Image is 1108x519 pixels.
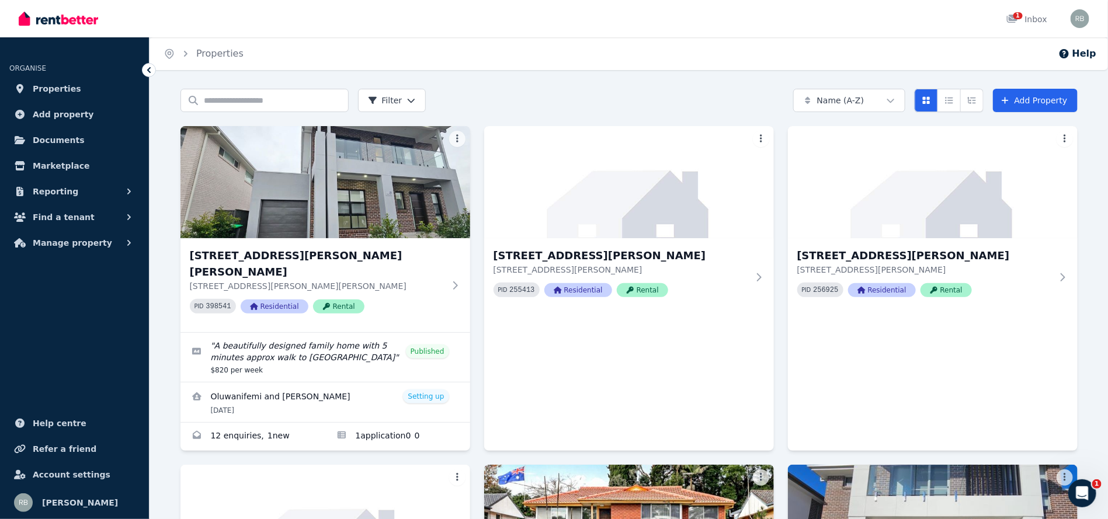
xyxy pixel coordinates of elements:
[484,126,774,316] a: 24 Furber Street, The Ponds[STREET_ADDRESS][PERSON_NAME][STREET_ADDRESS][PERSON_NAME]PID 255413Re...
[180,333,470,382] a: Edit listing: A beautifully designed family home with 5 minutes approx walk to Northbourne Public...
[33,210,95,224] span: Find a tenant
[993,89,1078,112] a: Add Property
[753,469,769,486] button: More options
[813,286,838,294] code: 256925
[848,283,916,297] span: Residential
[180,126,470,332] a: 20 Burcham St, Marsden Park[STREET_ADDRESS][PERSON_NAME][PERSON_NAME][STREET_ADDRESS][PERSON_NAME...
[960,89,984,112] button: Expanded list view
[358,89,426,112] button: Filter
[1013,12,1023,19] span: 1
[1092,479,1102,489] span: 1
[449,469,466,486] button: More options
[494,248,748,264] h3: [STREET_ADDRESS][PERSON_NAME]
[9,128,140,152] a: Documents
[180,126,470,238] img: 20 Burcham St, Marsden Park
[9,154,140,177] a: Marketplace
[33,184,78,198] span: Reporting
[797,264,1052,276] p: [STREET_ADDRESS][PERSON_NAME]
[368,95,402,106] span: Filter
[797,248,1052,264] h3: [STREET_ADDRESS][PERSON_NAME]
[9,180,140,203] button: Reporting
[793,89,905,112] button: Name (A-Z)
[9,103,140,126] a: Add property
[617,283,668,297] span: Rental
[1068,479,1096,507] iframe: Intercom live chat
[194,303,204,309] small: PID
[788,126,1078,316] a: 28 Furber Street, The Ponds[STREET_ADDRESS][PERSON_NAME][STREET_ADDRESS][PERSON_NAME]PID 256925Re...
[937,89,961,112] button: Compact list view
[180,382,470,422] a: View details for Oluwanifemi and Adebayo Olumide
[190,248,444,280] h3: [STREET_ADDRESS][PERSON_NAME][PERSON_NAME]
[33,442,96,456] span: Refer a friend
[817,95,864,106] span: Name (A-Z)
[150,37,258,70] nav: Breadcrumb
[33,82,81,96] span: Properties
[9,463,140,486] a: Account settings
[802,287,811,293] small: PID
[206,302,231,311] code: 398541
[498,287,508,293] small: PID
[19,10,98,27] img: RentBetter
[325,423,470,451] a: Applications for 20 Burcham St, Marsden Park
[14,493,33,512] img: Raj Bala
[33,107,94,121] span: Add property
[494,264,748,276] p: [STREET_ADDRESS][PERSON_NAME]
[1057,131,1073,147] button: More options
[313,299,364,314] span: Rental
[449,131,466,147] button: More options
[33,133,85,147] span: Documents
[788,126,1078,238] img: 28 Furber Street, The Ponds
[9,77,140,100] a: Properties
[33,416,86,430] span: Help centre
[9,437,140,461] a: Refer a friend
[9,412,140,435] a: Help centre
[33,236,112,250] span: Manage property
[509,286,534,294] code: 255413
[196,48,244,59] a: Properties
[1057,469,1073,486] button: More options
[1058,47,1096,61] button: Help
[1071,9,1089,28] img: Raj Bala
[190,280,444,292] p: [STREET_ADDRESS][PERSON_NAME][PERSON_NAME]
[180,423,325,451] a: Enquiries for 20 Burcham St, Marsden Park
[484,126,774,238] img: 24 Furber Street, The Ponds
[9,205,140,229] button: Find a tenant
[544,283,612,297] span: Residential
[9,231,140,255] button: Manage property
[33,468,110,482] span: Account settings
[9,64,46,72] span: ORGANISE
[921,283,972,297] span: Rental
[915,89,984,112] div: View options
[1006,13,1047,25] div: Inbox
[42,496,118,510] span: [PERSON_NAME]
[33,159,89,173] span: Marketplace
[241,299,308,314] span: Residential
[753,131,769,147] button: More options
[915,89,938,112] button: Card view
